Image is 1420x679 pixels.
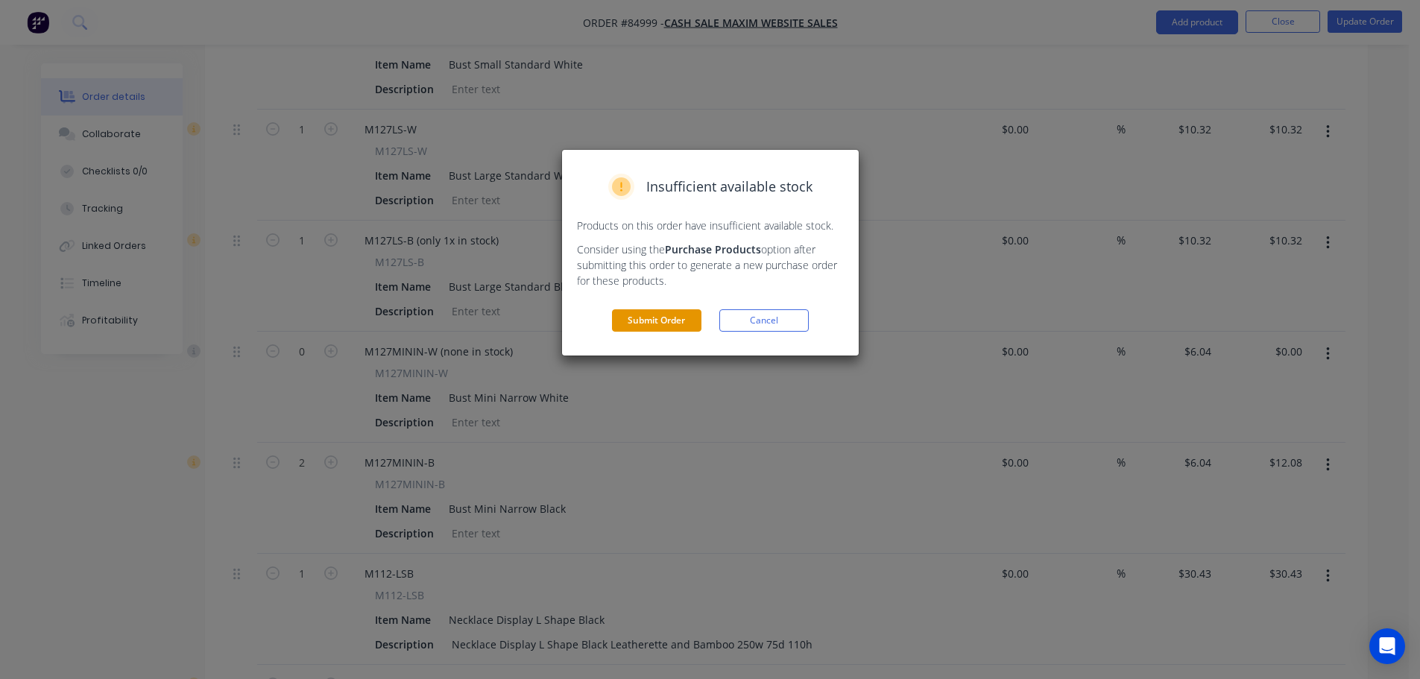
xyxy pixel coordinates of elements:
p: Consider using the option after submitting this order to generate a new purchase order for these ... [577,241,844,288]
button: Submit Order [612,309,701,332]
button: Cancel [719,309,809,332]
div: Open Intercom Messenger [1369,628,1405,664]
span: Insufficient available stock [646,177,812,197]
strong: Purchase Products [665,242,761,256]
p: Products on this order have insufficient available stock. [577,218,844,233]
